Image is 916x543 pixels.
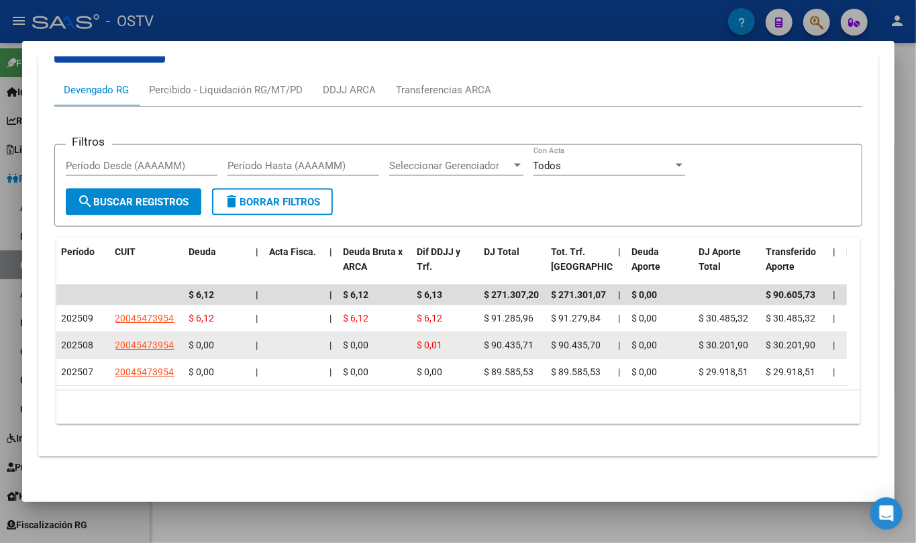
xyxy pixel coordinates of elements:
[627,238,694,297] datatable-header-cell: Deuda Aporte
[115,366,174,377] span: 20045473954
[766,366,816,377] span: $ 29.918,51
[189,313,215,324] span: $ 6,12
[412,238,479,297] datatable-header-cell: Dif DDJJ y Trf.
[330,313,332,324] span: |
[256,366,258,377] span: |
[344,340,369,350] span: $ 0,00
[417,246,461,273] span: Dif DDJJ y Trf.
[56,78,66,89] img: tab_domain_overview_orange.svg
[150,83,303,97] div: Percibido - Liquidación RG/MT/PD
[251,238,264,297] datatable-header-cell: |
[115,246,136,257] span: CUIT
[189,340,215,350] span: $ 0,00
[70,79,103,88] div: Dominio
[56,238,110,297] datatable-header-cell: Período
[143,78,154,89] img: tab_keywords_by_traffic_grey.svg
[62,313,94,324] span: 202509
[78,193,94,209] mat-icon: search
[632,246,661,273] span: Deuda Aporte
[344,366,369,377] span: $ 0,00
[330,246,333,257] span: |
[224,196,321,208] span: Borrar Filtros
[158,79,213,88] div: Palabras clave
[833,313,835,324] span: |
[344,289,369,300] span: $ 6,12
[699,246,742,273] span: DJ Aporte Total
[330,340,332,350] span: |
[766,340,816,350] span: $ 30.201,90
[189,366,215,377] span: $ 0,00
[842,238,909,297] datatable-header-cell: Deuda Contr.
[632,366,658,377] span: $ 0,00
[66,134,112,149] h3: Filtros
[256,340,258,350] span: |
[552,289,607,300] span: $ 271.301,07
[485,313,534,324] span: $ 91.285,96
[417,340,443,350] span: $ 0,01
[212,189,333,215] button: Borrar Filtros
[330,366,332,377] span: |
[344,313,369,324] span: $ 6,12
[766,313,816,324] span: $ 30.485,32
[485,246,520,257] span: DJ Total
[115,313,174,324] span: 20045473954
[485,289,540,300] span: $ 271.307,20
[78,196,189,208] span: Buscar Registros
[256,289,259,300] span: |
[38,7,878,456] div: Aportes y Contribuciones del Afiliado: 20946334635
[344,246,403,273] span: Deuda Bruta x ARCA
[766,246,817,273] span: Transferido Aporte
[485,366,534,377] span: $ 89.585,53
[619,313,621,324] span: |
[833,340,835,350] span: |
[64,83,130,97] div: Devengado RG
[870,497,903,530] div: Open Intercom Messenger
[833,366,835,377] span: |
[417,313,443,324] span: $ 6,12
[533,160,562,172] span: Todos
[613,238,627,297] datatable-header-cell: |
[479,238,546,297] datatable-header-cell: DJ Total
[552,313,601,324] span: $ 91.279,84
[184,238,251,297] datatable-header-cell: Deuda
[38,21,66,32] div: v 4.0.25
[552,246,643,273] span: Tot. Trf. [GEOGRAPHIC_DATA]
[619,366,621,377] span: |
[766,289,816,300] span: $ 90.605,73
[485,340,534,350] span: $ 90.435,71
[546,238,613,297] datatable-header-cell: Tot. Trf. Bruto
[256,313,258,324] span: |
[397,83,492,97] div: Transferencias ARCA
[323,83,376,97] div: DDJJ ARCA
[699,313,749,324] span: $ 30.485,32
[264,238,325,297] datatable-header-cell: Acta Fisca.
[189,289,215,300] span: $ 6,12
[619,289,621,300] span: |
[699,340,749,350] span: $ 30.201,90
[552,366,601,377] span: $ 89.585,53
[270,246,317,257] span: Acta Fisca.
[828,238,842,297] datatable-header-cell: |
[66,189,201,215] button: Buscar Registros
[833,246,836,257] span: |
[62,366,94,377] span: 202507
[552,340,601,350] span: $ 90.435,70
[338,238,412,297] datatable-header-cell: Deuda Bruta x ARCA
[21,35,32,46] img: website_grey.svg
[699,366,749,377] span: $ 29.918,51
[35,35,150,46] div: Dominio: [DOMAIN_NAME]
[110,238,184,297] datatable-header-cell: CUIT
[62,340,94,350] span: 202508
[65,45,154,57] span: Exportar CSV
[389,160,511,172] span: Seleccionar Gerenciador
[189,246,217,257] span: Deuda
[21,21,32,32] img: logo_orange.svg
[256,246,259,257] span: |
[62,246,95,257] span: Período
[224,193,240,209] mat-icon: delete
[619,340,621,350] span: |
[632,289,658,300] span: $ 0,00
[833,289,836,300] span: |
[619,246,621,257] span: |
[417,366,443,377] span: $ 0,00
